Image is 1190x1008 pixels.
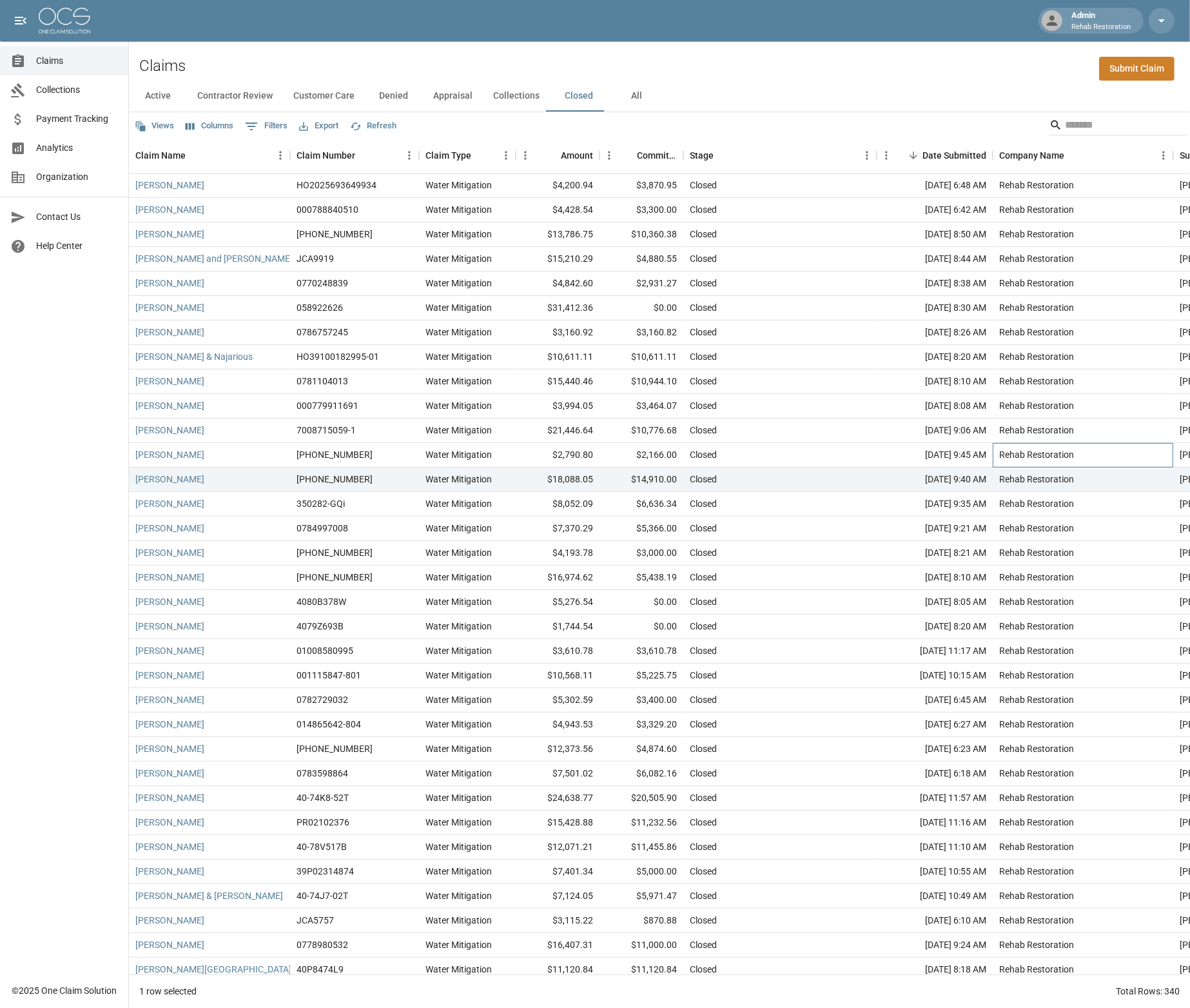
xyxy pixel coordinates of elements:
button: Menu [516,146,535,165]
div: $4,200.94 [516,173,600,198]
div: Committed Amount [637,137,677,173]
div: Rehab Restoration [999,816,1074,829]
a: [PERSON_NAME] [135,277,204,290]
button: Sort [355,146,373,164]
div: Closed [690,571,717,584]
div: [DATE] 8:20 AM [877,615,993,639]
div: Rehab Restoration [999,448,1074,461]
div: Closed [690,203,717,216]
div: Closed [690,399,717,412]
div: Rehab Restoration [999,203,1074,216]
div: $10,611.11 [516,345,600,370]
a: [PERSON_NAME] [135,424,204,437]
div: Rehab Restoration [999,840,1074,853]
div: Water Mitigation [425,375,492,388]
div: 01-008-594199 [297,546,373,559]
div: Closed [690,742,717,755]
span: Help Center [36,239,118,253]
button: Menu [400,146,419,165]
div: $10,611.11 [600,345,683,370]
div: Rehab Restoration [999,473,1074,486]
span: Organization [36,170,118,184]
div: Rehab Restoration [999,767,1074,780]
div: [DATE] 6:45 AM [877,688,993,713]
div: Rehab Restoration [999,791,1074,804]
div: Closed [690,620,717,633]
div: [DATE] 8:20 AM [877,345,993,370]
div: $21,446.64 [516,419,600,443]
a: [PERSON_NAME] [135,767,204,780]
div: 0782729032 [297,693,348,706]
div: 0781104013 [297,375,348,388]
div: $3,400.00 [600,688,683,713]
div: Rehab Restoration [999,595,1074,608]
div: Closed [690,252,717,265]
div: $2,931.27 [600,272,683,296]
button: Closed [550,81,608,112]
div: Stage [683,137,877,173]
a: [PERSON_NAME] [135,179,204,192]
div: $18,088.05 [516,468,600,492]
p: Rehab Restoration [1071,22,1131,33]
div: Closed [690,718,717,731]
a: [PERSON_NAME] [135,595,204,608]
div: Rehab Restoration [999,571,1074,584]
div: Water Mitigation [425,424,492,437]
div: Rehab Restoration [999,399,1074,412]
div: $24,638.77 [516,786,600,811]
button: Menu [1154,146,1173,165]
div: Rehab Restoration [999,350,1074,363]
div: Amount [561,137,593,173]
div: Rehab Restoration [999,179,1074,192]
div: $4,842.60 [516,272,600,296]
div: Rehab Restoration [999,865,1074,878]
a: [PERSON_NAME] [135,448,204,461]
div: $10,360.38 [600,222,683,247]
div: $3,160.82 [600,321,683,345]
a: [PERSON_NAME] [135,718,204,731]
div: $3,610.78 [600,639,683,664]
div: $11,232.56 [600,811,683,835]
div: 000788840510 [297,203,358,216]
div: $5,000.00 [600,860,683,884]
div: Claim Type [419,137,516,173]
button: Sort [904,146,922,164]
button: Denied [365,81,423,112]
div: $4,428.54 [516,198,600,222]
div: $4,193.78 [516,541,600,566]
div: Water Mitigation [425,718,492,731]
div: $3,000.00 [600,541,683,566]
div: Closed [690,350,717,363]
div: Closed [690,644,717,657]
div: $3,329.20 [600,713,683,737]
button: Active [129,81,187,112]
div: Water Mitigation [425,203,492,216]
div: [DATE] 8:38 AM [877,272,993,296]
a: [PERSON_NAME] [135,326,204,339]
div: [DATE] 8:21 AM [877,541,993,566]
button: Refresh [347,116,400,136]
button: Appraisal [423,81,483,112]
button: Collections [483,81,550,112]
div: [DATE] 9:40 AM [877,468,993,492]
div: [DATE] 9:21 AM [877,517,993,541]
div: $3,610.78 [516,639,600,664]
div: Water Mitigation [425,252,492,265]
div: Rehab Restoration [999,546,1074,559]
div: Rehab Restoration [999,277,1074,290]
div: Water Mitigation [425,816,492,829]
div: $4,943.53 [516,713,600,737]
div: Rehab Restoration [999,375,1074,388]
a: [PERSON_NAME] [135,473,204,486]
div: $10,944.10 [600,370,683,394]
div: [DATE] 8:05 AM [877,590,993,615]
div: Date Submitted [877,137,993,173]
a: [PERSON_NAME] [135,203,204,216]
div: Closed [690,179,717,192]
div: $4,880.55 [600,247,683,272]
div: [DATE] 10:55 AM [877,860,993,884]
div: Water Mitigation [425,497,492,510]
div: Closed [690,301,717,314]
div: Closed [690,473,717,486]
div: [DATE] 8:44 AM [877,247,993,272]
